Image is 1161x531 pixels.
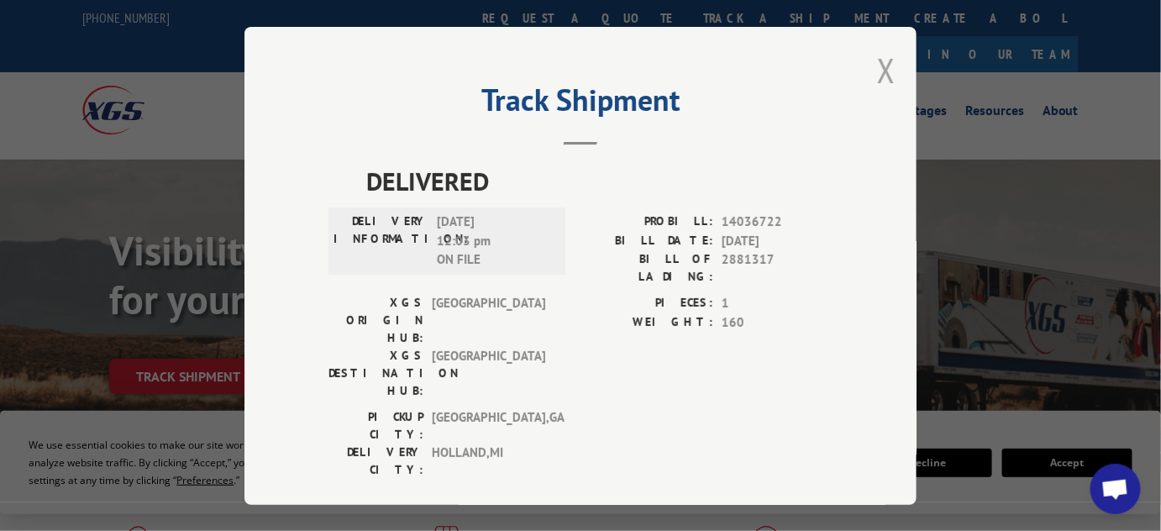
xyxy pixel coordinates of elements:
[328,408,423,444] label: PICKUP CITY:
[328,88,833,120] h2: Track Shipment
[877,48,896,92] button: Close modal
[328,444,423,479] label: DELIVERY CITY:
[334,213,428,270] label: DELIVERY INFORMATION:
[432,408,545,444] span: [GEOGRAPHIC_DATA] , GA
[432,444,545,479] span: HOLLAND , MI
[437,213,550,270] span: [DATE] 12:03 pm ON FILE
[580,231,713,250] label: BILL DATE:
[1090,464,1141,514] div: Open chat
[580,313,713,332] label: WEIGHT:
[580,294,713,313] label: PIECES:
[328,294,423,347] label: XGS ORIGIN HUB:
[722,294,833,313] span: 1
[432,347,545,400] span: [GEOGRAPHIC_DATA]
[722,213,833,232] span: 14036722
[722,231,833,250] span: [DATE]
[580,213,713,232] label: PROBILL:
[580,250,713,286] label: BILL OF LADING:
[328,347,423,400] label: XGS DESTINATION HUB:
[432,294,545,347] span: [GEOGRAPHIC_DATA]
[722,250,833,286] span: 2881317
[722,313,833,332] span: 160
[366,162,833,200] span: DELIVERED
